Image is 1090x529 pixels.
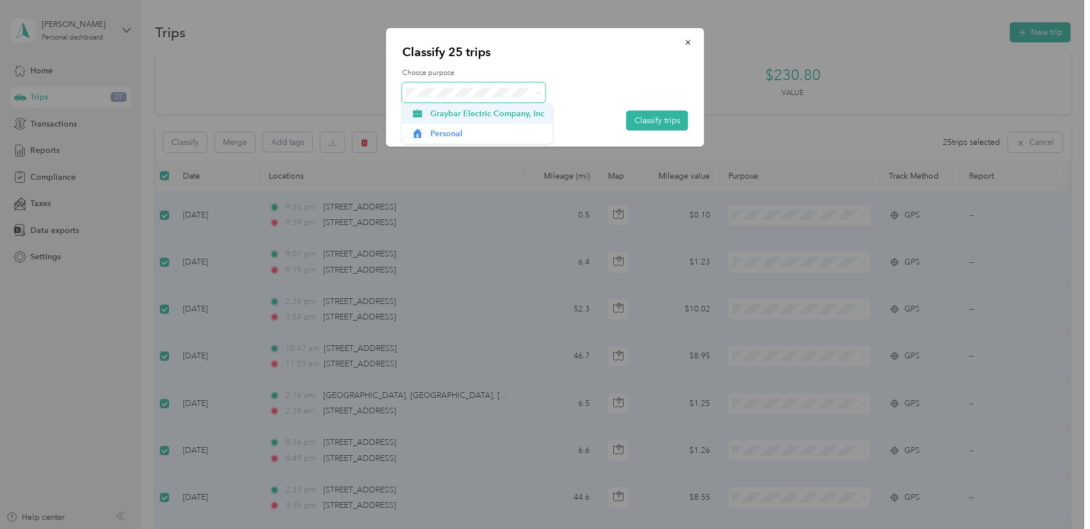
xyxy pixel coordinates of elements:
[430,108,544,120] span: Graybar Electric Company, Inc
[1026,465,1090,529] iframe: Everlance-gr Chat Button Frame
[402,44,688,60] p: Classify 25 trips
[402,68,688,78] label: Choose purpose
[430,128,544,140] span: Personal
[626,110,688,131] button: Classify trips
